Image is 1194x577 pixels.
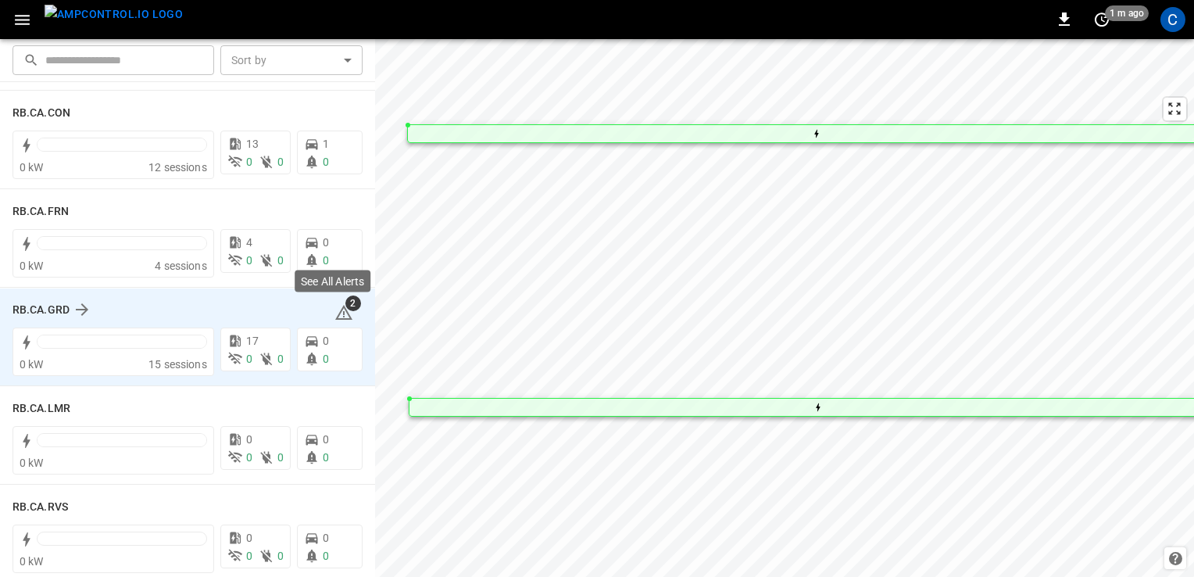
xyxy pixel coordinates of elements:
span: 0 [323,335,329,347]
span: 0 [277,254,284,267]
p: See All Alerts [301,274,364,289]
canvas: Map [375,39,1194,577]
span: 2 [345,296,361,311]
h6: RB.CA.LMR [13,400,70,418]
span: 0 [246,550,252,562]
span: 15 sessions [148,358,207,371]
span: 0 kW [20,457,44,469]
span: 0 [277,156,284,168]
span: 0 [323,532,329,544]
img: ampcontrol.io logo [45,5,183,24]
span: 1 m ago [1105,5,1149,21]
span: 0 [246,532,252,544]
span: 0 [246,254,252,267]
span: 0 [246,433,252,446]
span: 0 [246,353,252,365]
span: 0 [277,353,284,365]
span: 0 kW [20,358,44,371]
span: 0 [323,451,329,464]
span: 0 [323,353,329,365]
span: 17 [246,335,259,347]
h6: RB.CA.CON [13,105,70,122]
span: 13 [246,138,259,150]
span: 0 [277,451,284,464]
h6: RB.CA.RVS [13,499,68,516]
span: 0 [323,433,329,446]
span: 0 kW [20,555,44,568]
span: 0 [323,236,329,249]
span: 0 [323,156,329,168]
span: 0 [246,451,252,464]
span: 0 [323,550,329,562]
button: set refresh interval [1089,7,1114,32]
span: 12 sessions [148,161,207,174]
h6: RB.CA.FRN [13,203,69,220]
h6: RB.CA.GRD [13,302,70,319]
span: 4 [246,236,252,249]
span: 0 [323,254,329,267]
span: 0 [246,156,252,168]
span: 4 sessions [155,260,207,272]
span: 0 [277,550,284,562]
span: 0 kW [20,260,44,272]
div: profile-icon [1160,7,1185,32]
span: 0 kW [20,161,44,174]
span: 1 [323,138,329,150]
